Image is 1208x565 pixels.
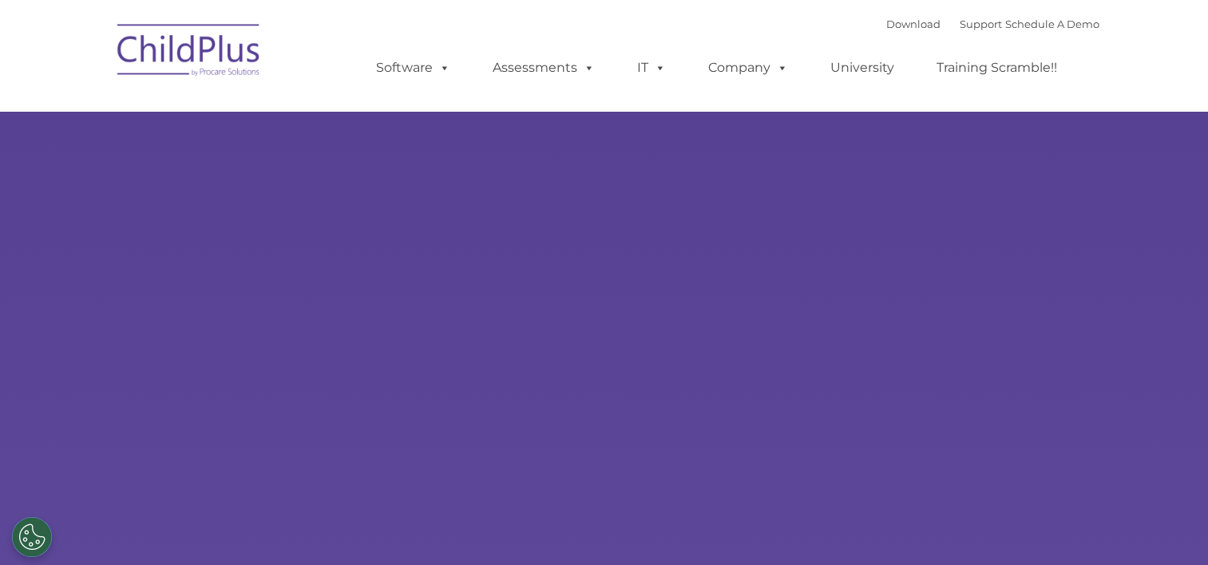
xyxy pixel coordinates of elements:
[360,52,466,84] a: Software
[1005,18,1099,30] a: Schedule A Demo
[12,517,52,557] button: Cookies Settings
[814,52,910,84] a: University
[621,52,682,84] a: IT
[960,18,1002,30] a: Support
[692,52,804,84] a: Company
[109,13,269,93] img: ChildPlus by Procare Solutions
[886,18,1099,30] font: |
[477,52,611,84] a: Assessments
[921,52,1073,84] a: Training Scramble!!
[886,18,941,30] a: Download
